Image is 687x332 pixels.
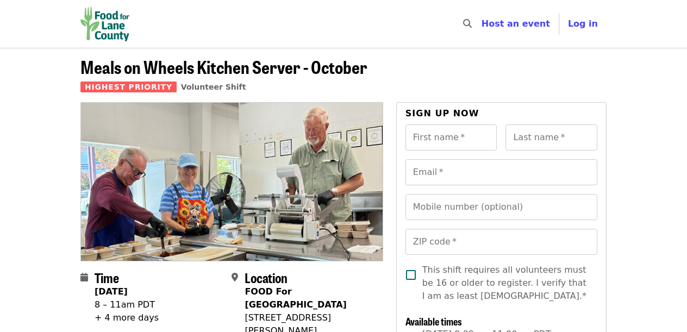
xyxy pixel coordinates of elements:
[505,124,597,151] input: Last name
[245,286,346,310] strong: FOOD For [GEOGRAPHIC_DATA]
[405,194,597,220] input: Mobile number (optional)
[405,124,497,151] input: First name
[232,272,238,283] i: map-marker-alt icon
[405,108,479,118] span: Sign up now
[482,18,550,29] a: Host an event
[80,82,177,92] span: Highest Priority
[80,54,367,79] span: Meals on Wheels Kitchen Server - October
[405,229,597,255] input: ZIP code
[95,311,159,324] div: + 4 more days
[422,264,589,303] span: This shift requires all volunteers must be 16 or older to register. I verify that I am as least [...
[81,103,383,260] img: Meals on Wheels Kitchen Server - October organized by Food for Lane County
[95,298,159,311] div: 8 – 11am PDT
[463,18,472,29] i: search icon
[95,286,128,297] strong: [DATE]
[559,13,607,35] button: Log in
[568,18,598,29] span: Log in
[478,11,487,37] input: Search
[405,314,462,328] span: Available times
[181,83,246,91] a: Volunteer Shift
[80,272,88,283] i: calendar icon
[80,7,129,41] img: Food for Lane County - Home
[245,268,288,287] span: Location
[95,268,119,287] span: Time
[405,159,597,185] input: Email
